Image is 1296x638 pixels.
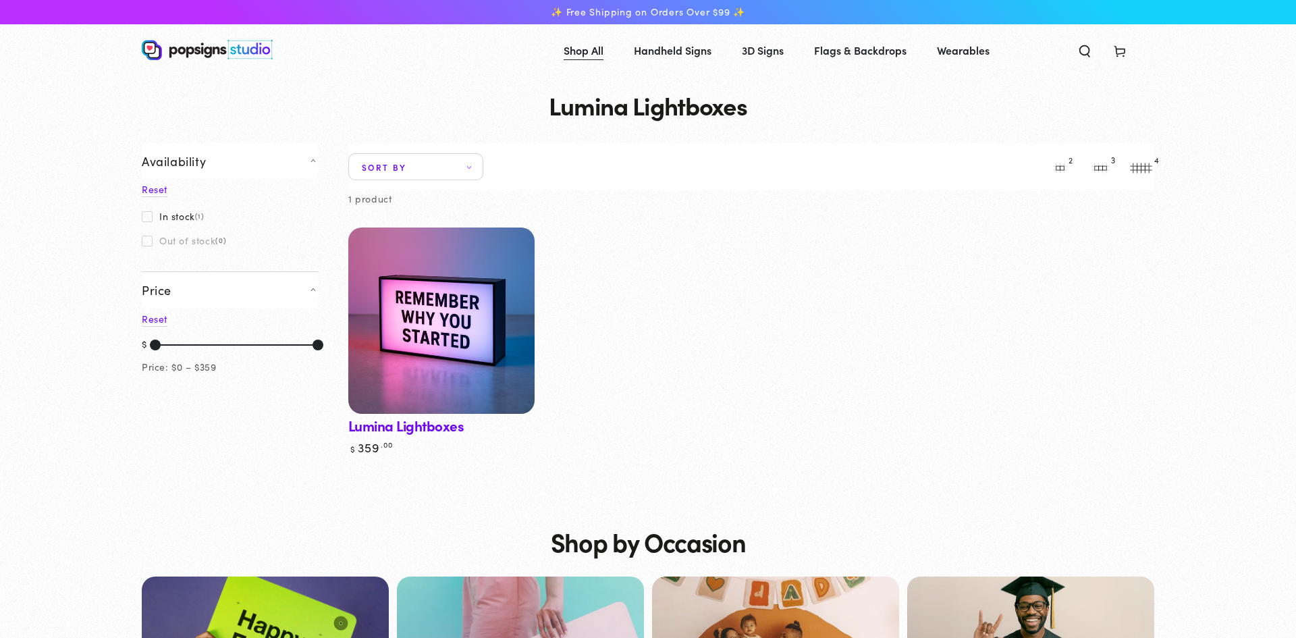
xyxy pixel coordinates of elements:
[142,312,167,327] a: Reset
[1067,35,1102,65] summary: Search our site
[142,153,206,169] span: Availability
[624,32,722,68] a: Handheld Signs
[553,32,614,68] a: Shop All
[551,6,745,18] span: ✨ Free Shipping on Orders Over $99 ✨
[142,92,1154,119] h1: Lumina Lightboxes
[215,236,226,244] span: (0)
[814,41,907,60] span: Flags & Backdrops
[142,282,171,298] span: Price
[142,358,217,375] div: Price: $0 – $359
[142,235,226,246] label: Out of stock
[348,153,483,180] summary: Sort by
[634,41,711,60] span: Handheld Signs
[142,143,318,179] summary: Availability
[1087,153,1114,180] button: 3
[195,212,205,220] span: (1)
[742,41,784,60] span: 3D Signs
[732,32,794,68] a: 3D Signs
[142,40,273,60] img: Popsigns Studio
[142,336,147,354] div: $
[1046,153,1073,180] button: 2
[142,271,318,308] summary: Price
[551,528,746,556] h2: Shop by Occasion
[564,41,603,60] span: Shop All
[348,190,391,207] p: 1 product
[927,32,1000,68] a: Wearables
[937,41,990,60] span: Wearables
[142,211,205,221] label: In stock
[804,32,917,68] a: Flags & Backdrops
[348,228,535,414] img: Lumina Lightboxes
[142,182,167,197] a: Reset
